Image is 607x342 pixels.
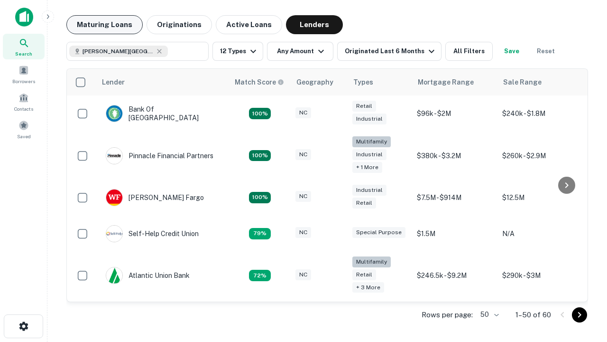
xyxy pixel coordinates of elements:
img: picture [106,148,122,164]
div: + 3 more [352,282,384,293]
div: Geography [296,76,333,88]
td: $290k - $3M [497,252,583,300]
div: Industrial [352,185,386,196]
div: NC [295,149,311,160]
div: Sale Range [503,76,542,88]
div: Originated Last 6 Months [345,46,437,57]
div: Atlantic Union Bank [106,267,190,284]
button: Reset [531,42,561,61]
img: picture [106,226,122,242]
div: Retail [352,198,376,209]
p: Rows per page: [422,309,473,321]
button: Any Amount [267,42,333,61]
td: $1.5M [412,216,497,252]
div: Types [353,76,373,88]
button: Active Loans [216,15,282,34]
div: Matching Properties: 11, hasApolloMatch: undefined [249,228,271,239]
img: picture [106,267,122,284]
span: Contacts [14,105,33,113]
td: $7.5M - $914M [412,180,497,216]
td: $240k - $1.8M [497,95,583,132]
button: Maturing Loans [66,15,143,34]
img: picture [106,105,122,122]
div: Matching Properties: 10, hasApolloMatch: undefined [249,270,271,281]
div: Bank Of [GEOGRAPHIC_DATA] [106,105,220,122]
button: 12 Types [212,42,263,61]
button: Lenders [286,15,343,34]
div: Industrial [352,149,386,160]
div: 50 [477,308,500,322]
a: Contacts [3,89,45,114]
h6: Match Score [235,77,282,87]
div: Industrial [352,114,386,124]
p: 1–50 of 60 [515,309,551,321]
div: Matching Properties: 25, hasApolloMatch: undefined [249,150,271,161]
span: [PERSON_NAME][GEOGRAPHIC_DATA], [GEOGRAPHIC_DATA] [83,47,154,56]
div: Multifamily [352,256,391,267]
td: $260k - $2.9M [497,132,583,180]
div: + 1 more [352,162,382,173]
div: NC [295,107,311,118]
button: Originated Last 6 Months [337,42,441,61]
a: Borrowers [3,61,45,87]
th: Sale Range [497,69,583,95]
img: capitalize-icon.png [15,8,33,27]
th: Types [348,69,412,95]
td: $380k - $3.2M [412,132,497,180]
a: Saved [3,116,45,142]
button: Save your search to get updates of matches that match your search criteria. [497,42,527,61]
div: Multifamily [352,136,391,147]
div: Special Purpose [352,227,405,238]
div: Matching Properties: 14, hasApolloMatch: undefined [249,108,271,119]
th: Geography [291,69,348,95]
span: Borrowers [12,77,35,85]
div: Retail [352,101,376,112]
button: Go to next page [572,307,587,323]
span: Search [15,50,32,57]
td: $96k - $2M [412,95,497,132]
div: Lender [102,76,125,88]
td: N/A [497,216,583,252]
a: Search [3,34,45,59]
div: [PERSON_NAME] Fargo [106,189,204,206]
img: picture [106,190,122,206]
div: NC [295,191,311,202]
div: NC [295,227,311,238]
div: Matching Properties: 15, hasApolloMatch: undefined [249,192,271,203]
div: Capitalize uses an advanced AI algorithm to match your search with the best lender. The match sco... [235,77,284,87]
td: $12.5M [497,180,583,216]
div: Mortgage Range [418,76,474,88]
td: $246.5k - $9.2M [412,252,497,300]
div: NC [295,269,311,280]
iframe: Chat Widget [560,236,607,281]
span: Saved [17,133,31,140]
div: Self-help Credit Union [106,225,199,242]
div: Retail [352,269,376,280]
button: All Filters [445,42,493,61]
button: Originations [147,15,212,34]
div: Pinnacle Financial Partners [106,147,213,164]
th: Capitalize uses an advanced AI algorithm to match your search with the best lender. The match sco... [229,69,291,95]
th: Mortgage Range [412,69,497,95]
th: Lender [96,69,229,95]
